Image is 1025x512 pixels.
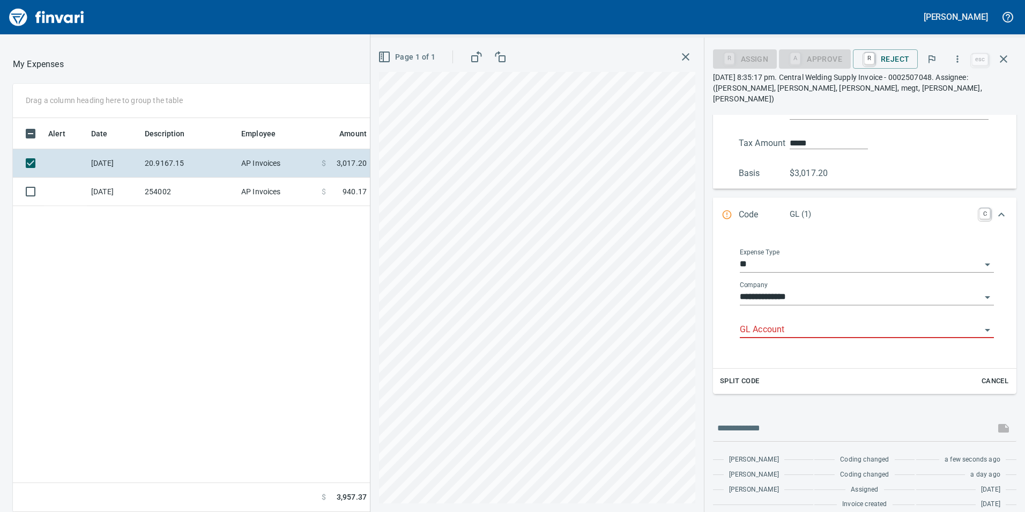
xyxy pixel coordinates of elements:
td: [DATE] [87,149,140,178]
button: Cancel [978,373,1012,390]
span: 940.17 [343,186,367,197]
span: Alert [48,127,65,140]
span: Close invoice [969,46,1016,72]
span: Alert [48,127,79,140]
p: Drag a column heading here to group the table [26,95,183,106]
a: R [864,53,874,64]
span: Amount [339,127,367,140]
span: [DATE] [981,485,1000,495]
nav: breadcrumb [13,58,64,71]
span: Invoice created [842,499,887,510]
button: Open [980,323,995,338]
span: Date [91,127,122,140]
h5: [PERSON_NAME] [924,11,988,23]
span: a few seconds ago [945,455,1000,465]
button: Split Code [717,373,762,390]
td: [DATE] [87,178,140,206]
span: This records your message into the invoice and notifies anyone mentioned [991,415,1016,441]
span: [PERSON_NAME] [729,455,779,465]
span: Date [91,127,108,140]
span: $ [322,492,326,503]
a: C [979,208,990,219]
span: a day ago [970,470,1000,480]
span: 3,957.37 [337,492,367,503]
td: 20.9167.15 [140,149,237,178]
td: AP Invoices [237,178,317,206]
p: GL (1) [790,208,973,221]
span: [DATE] [981,499,1000,510]
a: esc [972,54,988,65]
td: AP Invoices [237,149,317,178]
label: Company [740,282,768,288]
button: Open [980,290,995,305]
span: [PERSON_NAME] [729,470,779,480]
button: Page 1 of 1 [376,47,440,67]
span: Coding changed [840,470,889,480]
span: Page 1 of 1 [380,50,435,64]
span: Employee [241,127,276,140]
span: 3,017.20 [337,158,367,169]
span: Description [145,127,199,140]
p: Code [739,208,790,222]
span: $ [322,158,326,169]
span: Cancel [981,375,1009,387]
span: Employee [241,127,289,140]
span: Description [145,127,185,140]
img: Finvari [6,4,87,30]
button: [PERSON_NAME] [921,9,991,25]
span: [PERSON_NAME] [729,485,779,495]
span: Reject [861,50,909,68]
button: RReject [853,49,918,69]
p: [DATE] 8:35:17 pm. Central Welding Supply Invoice - 0002507048. Assignee: ([PERSON_NAME], [PERSON... [713,72,1016,104]
button: More [946,47,969,71]
td: 254002 [140,178,237,206]
p: My Expenses [13,58,64,71]
div: Expand [713,61,1016,189]
p: $3,017.20 [790,167,841,180]
div: GL Account required [779,54,851,63]
div: Expand [713,198,1016,233]
button: Open [980,257,995,272]
label: Expense Type [740,249,779,255]
p: Basis [739,167,790,180]
span: Amount [325,127,367,140]
span: Split Code [720,375,760,387]
span: Assigned [851,485,878,495]
span: $ [322,186,326,197]
p: Tax Amount [739,137,790,150]
button: Flag [920,47,944,71]
div: Assign [713,54,777,63]
div: Expand [713,233,1016,394]
span: Coding changed [840,455,889,465]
